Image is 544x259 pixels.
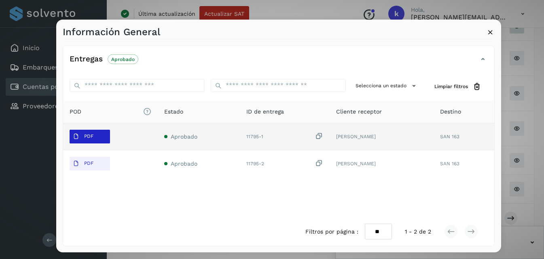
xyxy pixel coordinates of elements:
[171,133,197,139] span: Aprobado
[434,150,494,177] td: SAN 163
[84,160,93,166] p: PDF
[352,79,421,92] button: Selecciona un estado
[246,132,323,141] div: 11795-1
[70,107,152,116] span: POD
[70,156,110,170] button: PDF
[111,56,135,62] p: Aprobado
[434,83,468,90] span: Limpiar filtros
[63,52,494,72] div: EntregasAprobado
[164,107,183,116] span: Estado
[428,79,488,94] button: Limpiar filtros
[440,107,461,116] span: Destino
[63,18,494,38] div: FacturasAceptada
[336,107,382,116] span: Cliente receptor
[330,150,434,177] td: [PERSON_NAME]
[246,159,323,168] div: 11795-2
[63,26,160,38] h3: Información General
[305,227,358,236] span: Filtros por página :
[70,129,110,143] button: PDF
[405,227,431,236] span: 1 - 2 de 2
[70,55,103,64] h4: Entregas
[330,123,434,150] td: [PERSON_NAME]
[246,107,284,116] span: ID de entrega
[434,123,494,150] td: SAN 163
[84,133,93,139] p: PDF
[171,160,197,166] span: Aprobado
